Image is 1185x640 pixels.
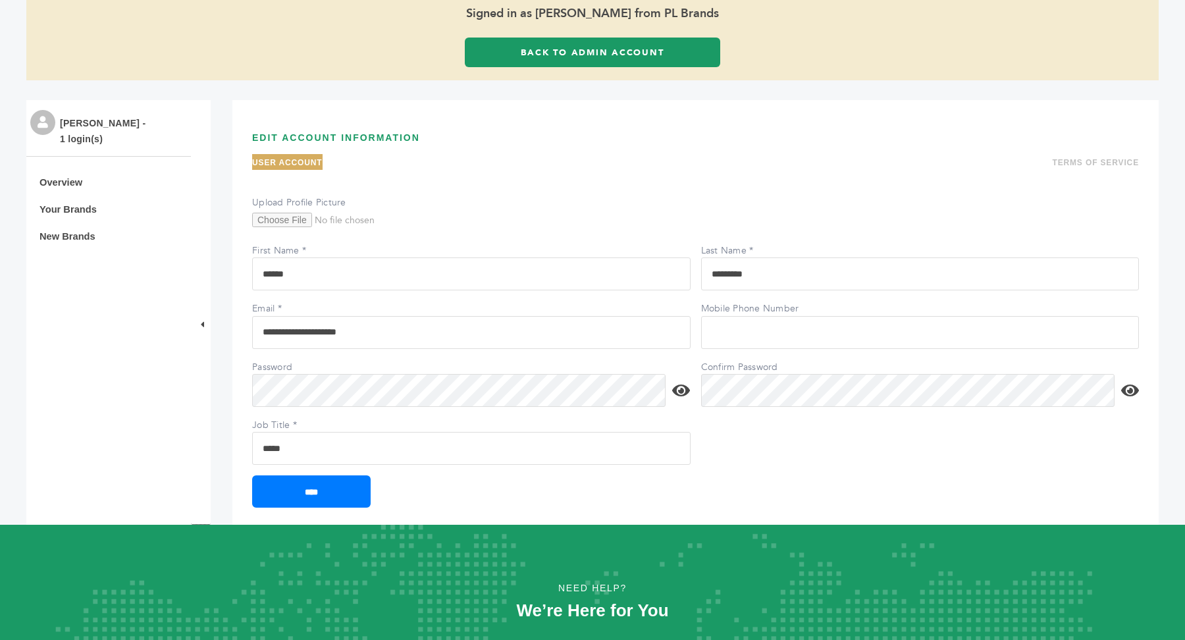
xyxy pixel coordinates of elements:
h3: EDIT ACCOUNT INFORMATION [252,117,1139,154]
strong: We’re Here for You [516,600,668,620]
a: Your Brands [39,204,97,215]
a: Overview [39,177,82,188]
label: First Name [252,244,344,257]
label: Last Name [701,244,793,257]
a: New Brands [39,231,95,242]
img: profile.png [30,110,55,135]
label: Email [252,302,344,315]
label: Job Title [252,419,344,432]
li: [PERSON_NAME] - 1 login(s) [60,115,149,147]
p: Need Help? [59,578,1126,598]
label: Upload Profile Picture [252,196,346,209]
label: Mobile Phone Number [701,302,799,315]
a: TERMS OF SERVICE [1052,158,1139,167]
a: USER ACCOUNT [252,158,323,167]
a: Back to Admin Account [465,38,720,67]
label: Password [252,361,344,374]
label: Confirm Password [701,361,793,374]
